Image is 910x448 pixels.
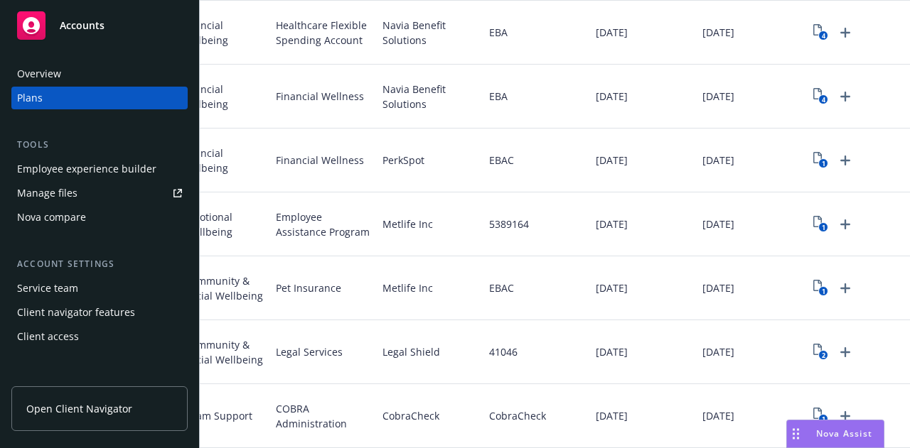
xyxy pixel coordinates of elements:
span: Community & Social Wellbeing [185,273,264,303]
span: [DATE] [702,344,734,359]
a: View Plan Documents [809,85,832,108]
span: [DATE] [596,153,628,168]
a: Client access [11,325,188,348]
a: Upload Plan Documents [834,85,857,108]
text: 4 [821,31,825,40]
a: Upload Plan Documents [834,405,857,427]
div: Overview [17,62,61,85]
text: 1 [821,287,825,296]
span: [DATE] [702,280,734,295]
span: Nova Assist [816,427,872,439]
span: Navia Benefit Solutions [382,18,478,48]
span: [DATE] [596,344,628,359]
span: Pet Insurance [276,280,341,295]
text: 1 [821,223,825,232]
span: Metlife Inc [382,280,433,295]
span: [DATE] [596,217,628,231]
a: Accounts [11,6,188,45]
div: Plans [17,87,43,109]
span: [DATE] [596,89,628,104]
span: Financial Wellness [276,153,364,168]
a: View Plan Documents [809,149,832,172]
span: [DATE] [596,280,628,295]
a: Upload Plan Documents [834,21,857,44]
span: EBAC [489,153,514,168]
a: Upload Plan Documents [834,213,857,236]
span: Legal Shield [382,344,440,359]
span: CobraCheck [489,408,546,423]
text: 1 [821,159,825,168]
span: Financial Wellbeing [181,82,264,111]
span: Financial Wellbeing [181,18,264,48]
a: View Plan Documents [809,21,832,44]
button: Nova Assist [786,420,884,448]
a: Upload Plan Documents [834,149,857,172]
span: [DATE] [702,25,734,40]
span: Accounts [60,20,105,31]
span: [DATE] [702,153,734,168]
span: CobraCheck [382,408,439,423]
text: 1 [821,415,825,424]
span: PerkSpot [382,153,424,168]
a: View Plan Documents [809,277,832,300]
span: Team Support [185,408,252,423]
div: Account settings [11,257,188,271]
div: Client navigator features [17,301,135,324]
text: 2 [821,351,825,360]
span: Emotional Wellbeing [185,209,264,239]
div: Client access [17,325,79,348]
span: EBA [489,89,508,104]
span: Community & Social Wellbeing [185,337,264,367]
a: Employee experience builder [11,158,188,180]
span: [DATE] [596,408,628,423]
span: Navia Benefit Solutions [382,82,478,111]
span: 5389164 [489,217,529,231]
a: Service team [11,277,188,300]
div: Drag to move [787,420,805,447]
text: 4 [821,95,825,104]
span: Legal Services [276,344,343,359]
span: [DATE] [702,217,734,231]
a: Overview [11,62,188,85]
span: [DATE] [702,408,734,423]
span: EBAC [489,280,514,295]
span: Metlife Inc [382,217,433,231]
span: Healthcare Flexible Spending Account [276,18,371,48]
span: [DATE] [596,25,628,40]
div: Tools [11,138,188,152]
a: Upload Plan Documents [834,277,857,300]
a: Nova compare [11,206,188,229]
span: COBRA Administration [276,401,371,431]
span: Financial Wellness [276,89,364,104]
span: Employee Assistance Program [276,209,371,239]
span: Open Client Navigator [26,401,132,416]
a: View Plan Documents [809,341,832,364]
a: Upload Plan Documents [834,341,857,364]
a: Manage files [11,182,188,204]
a: Client navigator features [11,301,188,324]
div: Manage files [17,182,77,204]
span: [DATE] [702,89,734,104]
span: Financial Wellbeing [181,146,264,175]
a: View Plan Documents [809,405,832,427]
a: Plans [11,87,188,109]
div: Employee experience builder [17,158,156,180]
div: Nova compare [17,206,86,229]
div: Service team [17,277,78,300]
span: EBA [489,25,508,40]
span: 41046 [489,344,518,359]
a: View Plan Documents [809,213,832,236]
